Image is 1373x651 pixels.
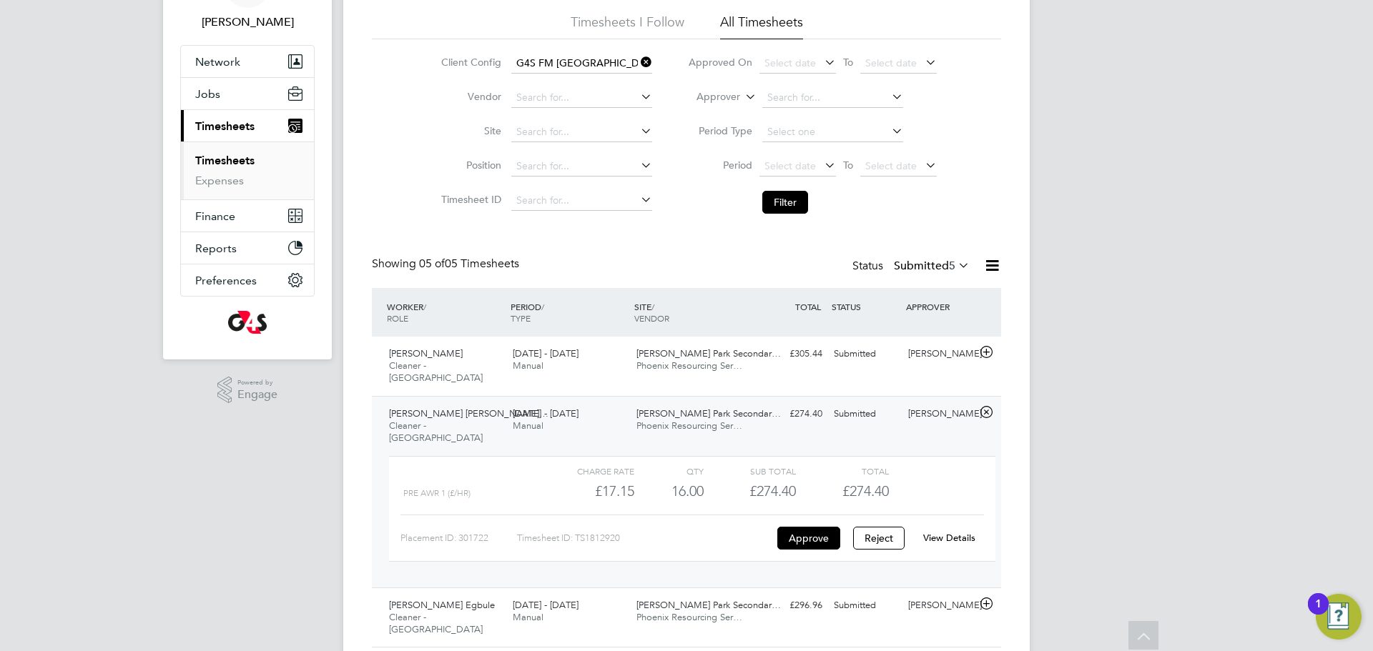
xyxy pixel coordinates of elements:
div: £274.40 [704,479,796,503]
a: Go to home page [180,311,315,334]
span: Cleaner - [GEOGRAPHIC_DATA] [389,419,483,444]
div: Placement ID: 301722 [400,527,517,550]
a: Timesheets [195,154,255,167]
span: [PERSON_NAME] Park Secondar… [636,599,781,611]
div: [PERSON_NAME] [902,402,977,426]
span: Cleaner - [GEOGRAPHIC_DATA] [389,359,483,384]
span: TYPE [511,312,531,324]
button: Reports [181,232,314,264]
input: Search for... [511,156,652,177]
span: Preferences [195,274,257,287]
label: Submitted [894,259,970,273]
span: Select date [764,56,816,69]
span: Select date [865,56,917,69]
a: View Details [923,532,975,544]
span: [DATE] - [DATE] [513,407,579,419]
span: 05 Timesheets [419,257,519,271]
input: Search for... [762,88,903,108]
span: ROLE [387,312,408,324]
div: 1 [1315,604,1322,622]
div: [PERSON_NAME] [902,594,977,617]
span: Phoenix Resourcing Ser… [636,359,742,372]
li: All Timesheets [720,14,803,39]
span: Jobs [195,87,220,101]
input: Search for... [511,54,652,74]
span: Manual [513,359,543,372]
div: Timesheets [181,141,314,199]
button: Preferences [181,264,314,296]
label: Position [437,159,501,172]
div: £17.15 [542,479,634,503]
span: [PERSON_NAME] [PERSON_NAME]… [389,407,548,419]
span: Phoenix Resourcing Ser… [636,419,742,432]
span: / [423,301,426,312]
label: Approved On [688,56,752,69]
input: Search for... [511,88,652,108]
div: QTY [634,462,704,479]
button: Reject [853,527,905,550]
button: Timesheets [181,110,314,141]
span: [PERSON_NAME] Park Secondar… [636,347,781,359]
span: Manual [513,611,543,623]
span: [PERSON_NAME] Egbule [389,599,495,611]
div: £274.40 [754,402,828,426]
div: Charge rate [542,462,634,479]
label: Approver [676,90,740,104]
span: [DATE] - [DATE] [513,347,579,359]
span: / [541,301,544,312]
span: / [651,301,654,312]
div: PERIOD [507,294,631,331]
button: Open Resource Center, 1 new notification [1316,594,1362,640]
button: Network [181,46,314,77]
label: Vendor [437,90,501,103]
span: Network [195,55,240,69]
img: g4s-logo-retina.png [228,311,267,334]
span: Manual [513,419,543,432]
span: Powered by [237,377,277,389]
li: Timesheets I Follow [571,14,684,39]
div: Status [852,257,973,277]
span: 5 [949,259,955,273]
div: STATUS [828,294,902,319]
span: VENDOR [634,312,669,324]
div: £305.44 [754,342,828,366]
span: [PERSON_NAME] [389,347,463,359]
button: Approve [777,527,840,550]
span: Select date [764,159,816,172]
div: SITE [631,294,754,331]
div: Total [796,462,888,479]
div: 16.00 [634,479,704,503]
span: [DATE] - [DATE] [513,599,579,611]
input: Select one [762,122,903,142]
span: 05 of [419,257,445,271]
div: £296.96 [754,594,828,617]
label: Client Config [437,56,501,69]
div: [PERSON_NAME] [902,342,977,366]
a: Expenses [195,174,244,187]
label: Period Type [688,124,752,137]
div: Sub Total [704,462,796,479]
span: Lilingxi Chen [180,14,315,31]
label: Site [437,124,501,137]
span: Cleaner - [GEOGRAPHIC_DATA] [389,611,483,635]
button: Filter [762,191,808,214]
span: Pre AWR 1 (£/HR) [403,488,471,498]
label: Timesheet ID [437,193,501,206]
div: Submitted [828,402,902,426]
div: Submitted [828,342,902,366]
span: Engage [237,389,277,401]
span: Phoenix Resourcing Ser… [636,611,742,623]
div: WORKER [383,294,507,331]
div: Submitted [828,594,902,617]
span: £274.40 [842,482,889,500]
span: To [839,53,857,71]
span: TOTAL [795,301,821,312]
label: Period [688,159,752,172]
input: Search for... [511,191,652,211]
a: Powered byEngage [217,377,278,404]
span: Finance [195,209,235,223]
span: Select date [865,159,917,172]
span: Timesheets [195,119,255,133]
button: Jobs [181,78,314,109]
span: [PERSON_NAME] Park Secondar… [636,407,781,419]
